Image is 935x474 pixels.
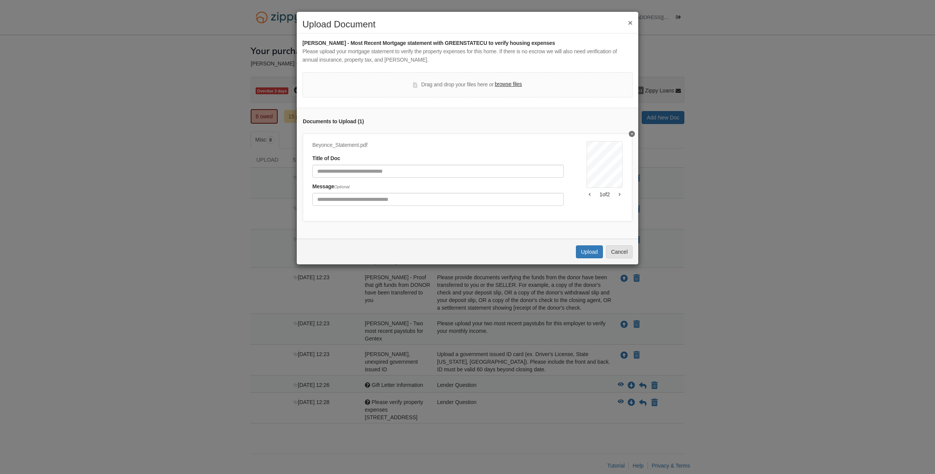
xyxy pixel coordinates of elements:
[312,165,564,178] input: Document Title
[495,80,522,89] label: browse files
[302,48,633,64] div: Please upload your mortgage statement to verify the property expenses for this home. If there is ...
[302,19,633,29] h2: Upload Document
[576,245,603,258] button: Upload
[312,183,350,191] label: Message
[312,154,340,163] label: Title of Doc
[628,19,633,27] button: ×
[312,141,564,150] div: Beyonce_Statement.pdf
[312,193,564,206] input: Include any comments on this document
[302,39,633,48] div: [PERSON_NAME] - Most Recent Mortgage statement with GREENSTATECU to verify housing expenses
[587,191,623,198] div: 1 of 2
[303,118,632,126] div: Documents to Upload ( 1 )
[606,245,633,258] button: Cancel
[629,131,635,137] button: Delete undefined
[413,80,522,89] div: Drag and drop your files here or
[334,185,350,189] span: Optional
